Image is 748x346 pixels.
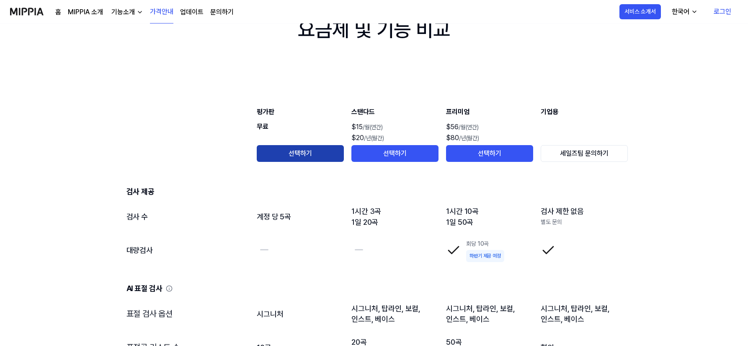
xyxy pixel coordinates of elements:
td: 1시간 10곡 1일 50곡 [446,200,534,234]
a: MIPPIA 소개 [68,7,103,17]
div: 프리미엄 [446,107,533,117]
td: 검사 제공 [120,170,629,200]
div: 별도 문의 [541,217,628,228]
a: 가격안내 [150,0,173,23]
td: 검사 수 [120,200,250,234]
td: 표절 검사 옵션 [120,297,250,330]
a: 업데이트 [180,7,204,17]
div: $15 [351,122,438,133]
button: 선택하기 [257,145,344,162]
td: 계정 당 5곡 [256,200,344,234]
div: 기능소개 [110,7,137,17]
div: 검사 제한 없음 [541,206,628,217]
img: down [137,9,143,16]
div: 요금제 및 기능 비교 [298,14,450,44]
div: 회당 10곡 [466,239,504,250]
td: 시그니처, 탑라인, 보컬, 인스트, 베이스 [351,297,439,330]
div: $20 [351,133,438,144]
div: 한국어 [670,7,691,17]
button: 서비스 소개서 [619,4,661,19]
div: 평가판 [257,107,344,117]
td: 시그니처, 탑라인, 보컬, 인스트, 베이스 [446,297,534,330]
a: 홈 [55,7,61,17]
a: 문의하기 [210,7,234,17]
div: AI 표절 검사 [126,281,628,297]
button: 세일즈팀 문의하기 [541,145,628,162]
button: 선택하기 [351,145,438,162]
span: /년(월간) [364,135,384,141]
span: /년(월간) [459,135,479,141]
button: 한국어 [665,3,703,20]
td: 시그니처, 탑라인, 보컬, 인스트, 베이스 [540,297,628,330]
div: 무료 [257,122,344,145]
td: 대량검사 [120,234,250,267]
span: /월(연간) [363,124,383,130]
button: 기능소개 [110,7,143,17]
span: /월(연간) [459,124,479,130]
div: $56 [446,122,533,133]
td: 1시간 3곡 1일 20곡 [351,200,439,234]
div: 스탠다드 [351,107,438,117]
div: 하반기 제공 예정 [466,250,504,263]
div: $80 [446,133,533,144]
a: 세일즈팀 문의하기 [541,149,628,157]
td: 시그니처 [256,297,344,330]
button: 선택하기 [446,145,533,162]
div: 기업용 [541,107,628,117]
